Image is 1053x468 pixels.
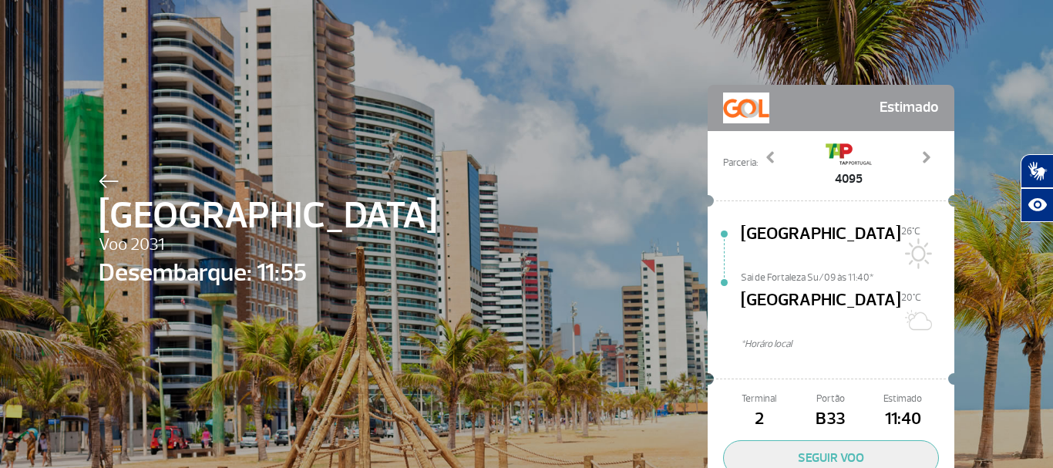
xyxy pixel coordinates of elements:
span: Desembarque: 11:55 [99,254,437,291]
span: 2 [723,406,795,433]
button: Abrir recursos assistivos. [1021,188,1053,222]
span: 26°C [901,225,920,237]
span: Terminal [723,392,795,406]
img: Sol [901,238,932,269]
span: [GEOGRAPHIC_DATA] [741,221,901,271]
span: Estimado [867,392,939,406]
span: 11:40 [867,406,939,433]
span: Sai de Fortaleza Su/09 às 11:40* [741,271,954,281]
span: B33 [795,406,866,433]
img: Sol com muitas nuvens [901,305,932,335]
span: 20°C [901,291,921,304]
span: [GEOGRAPHIC_DATA] [99,188,437,244]
span: Parceria: [723,156,758,170]
div: Plugin de acessibilidade da Hand Talk. [1021,154,1053,222]
span: Voo 2031 [99,232,437,258]
span: [GEOGRAPHIC_DATA] [741,288,901,337]
button: Abrir tradutor de língua de sinais. [1021,154,1053,188]
span: *Horáro local [741,337,954,352]
span: Portão [795,392,866,406]
span: Estimado [880,93,939,123]
span: 4095 [826,170,872,188]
